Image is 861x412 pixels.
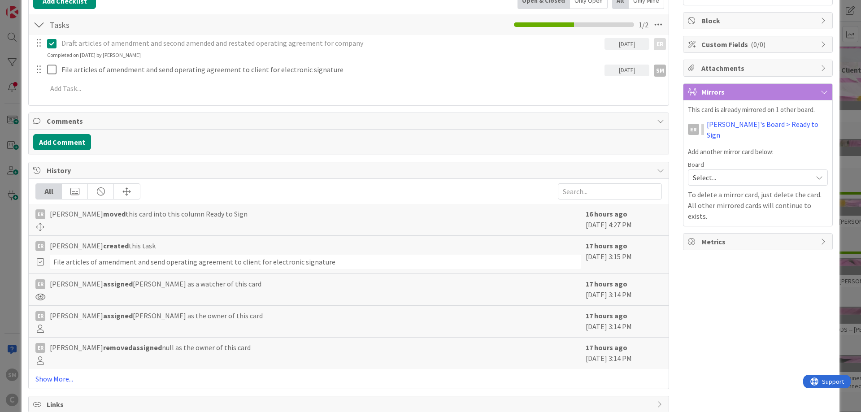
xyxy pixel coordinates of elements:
b: assigned [132,343,162,352]
div: [DATE] 3:14 PM [586,278,662,301]
b: 17 hours ago [586,279,627,288]
div: [DATE] [604,65,649,76]
div: [DATE] 4:27 PM [586,208,662,231]
span: [PERSON_NAME] this card into this column Ready to Sign [50,208,248,219]
span: [PERSON_NAME] [PERSON_NAME] as a watcher of this card [50,278,261,289]
b: 17 hours ago [586,343,627,352]
div: ER [35,241,45,251]
span: History [47,165,652,176]
div: ER [688,124,699,135]
span: Board [688,161,704,168]
span: [PERSON_NAME] null as the owner of this card [50,342,251,353]
b: removed [103,343,132,352]
button: Add Comment [33,134,91,150]
b: assigned [103,279,133,288]
div: [DATE] 3:14 PM [586,310,662,333]
div: ER [35,343,45,353]
p: Add another mirror card below: [688,147,828,157]
a: [PERSON_NAME]'s Board > Ready to Sign [707,119,828,140]
div: [DATE] 3:15 PM [586,240,662,269]
span: Comments [47,116,652,126]
span: Custom Fields [701,39,816,50]
p: Draft articles of amendment and second amended and restated operating agreement for company [61,38,601,48]
span: Links [47,399,652,410]
div: [DATE] [604,38,649,50]
input: Add Checklist... [47,17,248,33]
span: Support [19,1,41,12]
span: Select... [693,171,808,184]
a: Show More... [35,373,662,384]
div: File articles of amendment and send operating agreement to client for electronic signature [50,255,581,269]
p: To delete a mirror card, just delete the card. All other mirrored cards will continue to exists. [688,189,828,221]
b: 17 hours ago [586,241,627,250]
span: ( 0/0 ) [751,40,765,49]
span: [PERSON_NAME] [PERSON_NAME] as the owner of this card [50,310,263,321]
b: moved [103,209,126,218]
div: ER [35,209,45,219]
span: Block [701,15,816,26]
p: This card is already mirrored on 1 other board. [688,105,828,115]
div: ER [654,38,666,50]
div: [DATE] 3:14 PM [586,342,662,364]
div: SM [654,65,666,77]
div: ER [35,311,45,321]
div: All [36,184,62,199]
span: Mirrors [701,87,816,97]
span: Attachments [701,63,816,74]
p: File articles of amendment and send operating agreement to client for electronic signature [61,65,601,75]
div: ER [35,279,45,289]
b: assigned [103,311,133,320]
b: created [103,241,129,250]
input: Search... [558,183,662,199]
span: [PERSON_NAME] this task [50,240,156,251]
span: 1 / 2 [639,19,648,30]
b: 17 hours ago [586,311,627,320]
b: 16 hours ago [586,209,627,218]
span: Metrics [701,236,816,247]
div: Completed on [DATE] by [PERSON_NAME] [47,51,141,59]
